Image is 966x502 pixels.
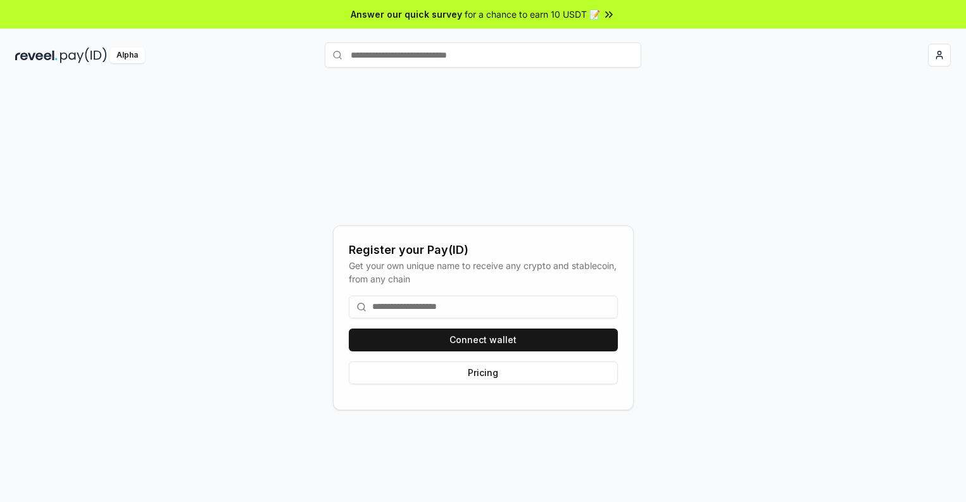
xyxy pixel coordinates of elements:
div: Alpha [110,47,145,63]
div: Register your Pay(ID) [349,241,618,259]
img: reveel_dark [15,47,58,63]
button: Pricing [349,361,618,384]
img: pay_id [60,47,107,63]
div: Get your own unique name to receive any crypto and stablecoin, from any chain [349,259,618,286]
button: Connect wallet [349,329,618,351]
span: for a chance to earn 10 USDT 📝 [465,8,600,21]
span: Answer our quick survey [351,8,462,21]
